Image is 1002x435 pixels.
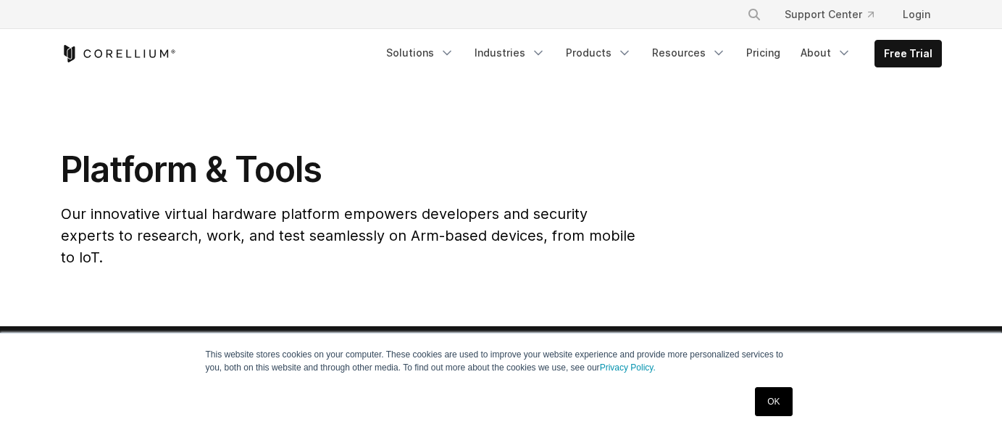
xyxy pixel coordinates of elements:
[773,1,885,28] a: Support Center
[206,348,797,374] p: This website stores cookies on your computer. These cookies are used to improve your website expe...
[875,41,941,67] a: Free Trial
[377,40,463,66] a: Solutions
[643,40,735,66] a: Resources
[792,40,860,66] a: About
[61,45,176,62] a: Corellium Home
[755,387,792,416] a: OK
[741,1,767,28] button: Search
[730,1,942,28] div: Navigation Menu
[61,205,635,266] span: Our innovative virtual hardware platform empowers developers and security experts to research, wo...
[600,362,656,373] a: Privacy Policy.
[466,40,554,66] a: Industries
[377,40,942,67] div: Navigation Menu
[61,148,638,191] h1: Platform & Tools
[891,1,942,28] a: Login
[738,40,789,66] a: Pricing
[557,40,640,66] a: Products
